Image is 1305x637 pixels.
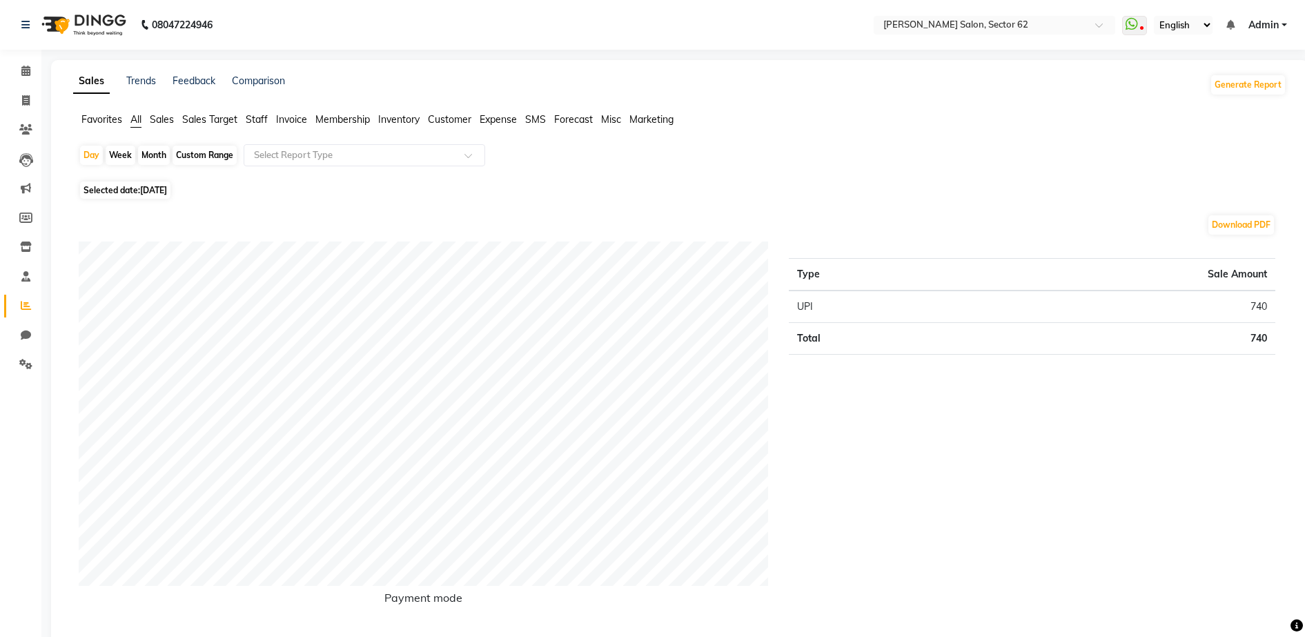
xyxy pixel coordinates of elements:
[315,113,370,126] span: Membership
[789,259,956,291] th: Type
[126,75,156,87] a: Trends
[276,113,307,126] span: Invoice
[73,69,110,94] a: Sales
[130,113,141,126] span: All
[956,259,1275,291] th: Sale Amount
[1208,215,1274,235] button: Download PDF
[956,323,1275,355] td: 740
[150,113,174,126] span: Sales
[629,113,674,126] span: Marketing
[789,323,956,355] td: Total
[554,113,593,126] span: Forecast
[182,113,237,126] span: Sales Target
[80,182,170,199] span: Selected date:
[1248,18,1279,32] span: Admin
[138,146,170,165] div: Month
[79,591,768,610] h6: Payment mode
[956,291,1275,323] td: 740
[1211,75,1285,95] button: Generate Report
[35,6,130,44] img: logo
[140,185,167,195] span: [DATE]
[80,146,103,165] div: Day
[789,291,956,323] td: UPI
[152,6,213,44] b: 08047224946
[428,113,471,126] span: Customer
[81,113,122,126] span: Favorites
[525,113,546,126] span: SMS
[232,75,285,87] a: Comparison
[601,113,621,126] span: Misc
[173,146,237,165] div: Custom Range
[106,146,135,165] div: Week
[246,113,268,126] span: Staff
[378,113,420,126] span: Inventory
[173,75,215,87] a: Feedback
[480,113,517,126] span: Expense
